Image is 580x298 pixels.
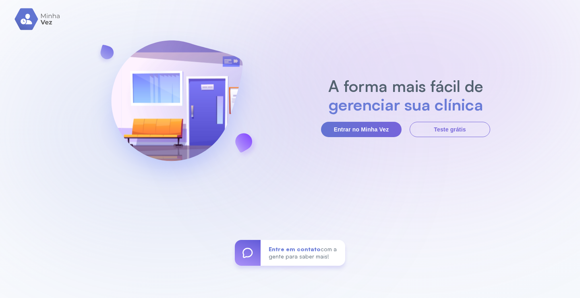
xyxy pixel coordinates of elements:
[14,8,61,30] img: logo.svg
[321,122,402,137] button: Entrar no Minha Vez
[324,77,487,95] h2: A forma mais fácil de
[235,240,345,266] a: Entre em contatocom a gente para saber mais!
[410,122,490,137] button: Teste grátis
[261,240,345,266] div: com a gente para saber mais!
[324,95,487,114] h2: gerenciar sua clínica
[90,19,264,194] img: banner-login.svg
[269,246,321,252] span: Entre em contato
